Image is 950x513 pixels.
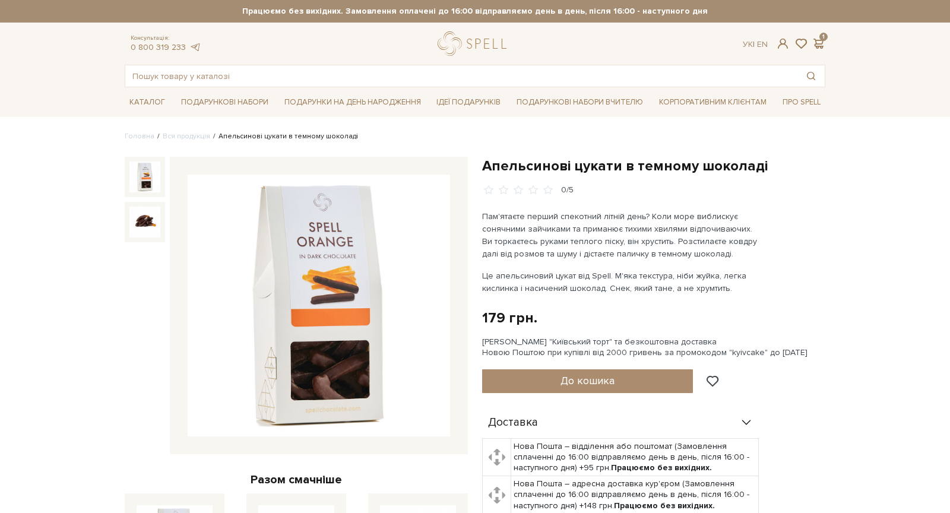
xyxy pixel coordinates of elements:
span: | [753,39,755,49]
a: Вся продукція [163,132,210,141]
div: Разом смачніше [125,472,468,487]
a: 0 800 319 233 [131,42,186,52]
a: Каталог [125,93,170,112]
a: Подарункові набори [176,93,273,112]
p: Пам'ятаєте перший спекотний літній день? Коли море виблискує сонячними зайчиками та приманює тихи... [482,210,761,260]
a: Головна [125,132,154,141]
b: Працюємо без вихідних. [611,463,712,473]
a: Подарункові набори Вчителю [512,92,648,112]
p: Це апельсиновий цукат від Spell. М'яка текстура, ніби жуйка, легка кислинка і насичений шоколад. ... [482,270,761,294]
input: Пошук товару у каталозі [125,65,797,87]
button: Пошук товару у каталозі [797,65,825,87]
li: Апельсинові цукати в темному шоколаді [210,131,358,142]
div: 179 грн. [482,309,537,327]
img: Апельсинові цукати в темному шоколаді [129,161,160,192]
a: telegram [189,42,201,52]
b: Працюємо без вихідних. [614,501,715,511]
a: logo [438,31,512,56]
span: До кошика [560,374,615,387]
span: Доставка [488,417,538,428]
strong: Працюємо без вихідних. Замовлення оплачені до 16:00 відправляємо день в день, після 16:00 - насту... [125,6,825,17]
a: En [757,39,768,49]
span: Консультація: [131,34,201,42]
a: Подарунки на День народження [280,93,426,112]
td: Нова Пошта – відділення або поштомат (Замовлення сплаченні до 16:00 відправляємо день в день, піс... [511,438,759,476]
img: Апельсинові цукати в темному шоколаді [188,175,450,437]
h1: Апельсинові цукати в темному шоколаді [482,157,825,175]
div: 0/5 [561,185,574,196]
a: Корпоративним клієнтам [654,93,771,112]
div: Ук [743,39,768,50]
img: Апельсинові цукати в темному шоколаді [129,207,160,237]
div: [PERSON_NAME] "Київський торт" та безкоштовна доставка Новою Поштою при купівлі від 2000 гривень ... [482,337,825,358]
a: Про Spell [778,93,825,112]
button: До кошика [482,369,693,393]
a: Ідеї подарунків [432,93,505,112]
